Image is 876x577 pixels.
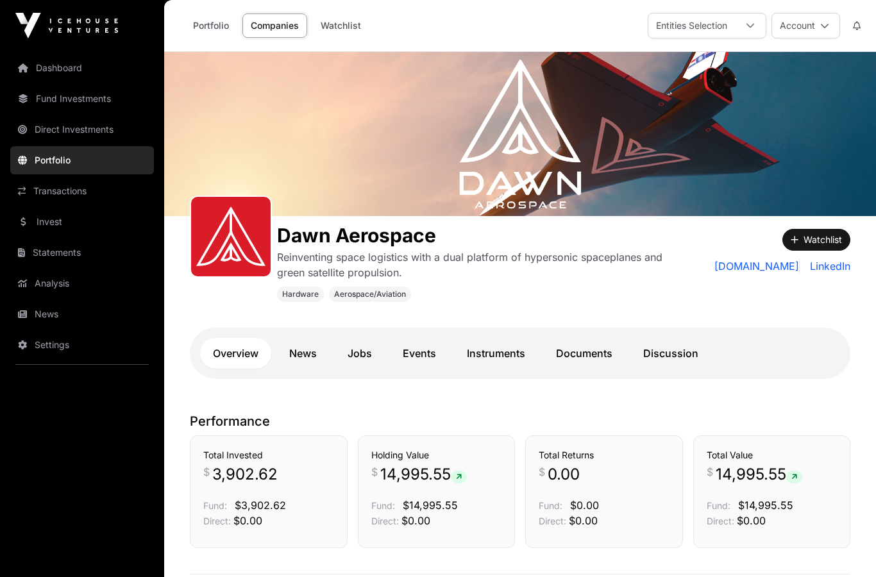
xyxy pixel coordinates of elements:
[10,331,154,359] a: Settings
[203,500,227,511] span: Fund:
[196,202,265,271] img: Dawn-Icon.svg
[454,338,538,369] a: Instruments
[539,449,670,462] h3: Total Returns
[782,229,850,251] button: Watchlist
[242,13,307,38] a: Companies
[714,258,800,274] a: [DOMAIN_NAME]
[334,289,406,299] span: Aerospace/Aviation
[185,13,237,38] a: Portfolio
[233,514,262,527] span: $0.00
[403,499,458,512] span: $14,995.55
[738,499,793,512] span: $14,995.55
[200,338,840,369] nav: Tabs
[380,464,467,485] span: 14,995.55
[312,13,369,38] a: Watchlist
[371,449,502,462] h3: Holding Value
[371,464,378,480] span: $
[707,449,838,462] h3: Total Value
[716,464,802,485] span: 14,995.55
[235,499,286,512] span: $3,902.62
[200,338,271,369] a: Overview
[10,238,154,267] a: Statements
[10,177,154,205] a: Transactions
[10,115,154,144] a: Direct Investments
[10,146,154,174] a: Portfolio
[371,515,399,526] span: Direct:
[539,464,545,480] span: $
[570,499,599,512] span: $0.00
[203,464,210,480] span: $
[539,515,566,526] span: Direct:
[812,515,876,577] iframe: Chat Widget
[190,412,850,430] p: Performance
[401,514,430,527] span: $0.00
[10,85,154,113] a: Fund Investments
[277,249,686,280] p: Reinventing space logistics with a dual platform of hypersonic spaceplanes and green satellite pr...
[648,13,735,38] div: Entities Selection
[335,338,385,369] a: Jobs
[277,224,686,247] h1: Dawn Aerospace
[630,338,711,369] a: Discussion
[10,208,154,236] a: Invest
[203,515,231,526] span: Direct:
[10,269,154,297] a: Analysis
[737,514,766,527] span: $0.00
[569,514,598,527] span: $0.00
[707,515,734,526] span: Direct:
[771,13,840,38] button: Account
[805,258,850,274] a: LinkedIn
[543,338,625,369] a: Documents
[539,500,562,511] span: Fund:
[282,289,319,299] span: Hardware
[390,338,449,369] a: Events
[371,500,395,511] span: Fund:
[164,52,876,216] img: Dawn Aerospace
[276,338,330,369] a: News
[707,500,730,511] span: Fund:
[203,449,334,462] h3: Total Invested
[212,464,278,485] span: 3,902.62
[10,54,154,82] a: Dashboard
[10,300,154,328] a: News
[707,464,713,480] span: $
[15,13,118,38] img: Icehouse Ventures Logo
[548,464,580,485] span: 0.00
